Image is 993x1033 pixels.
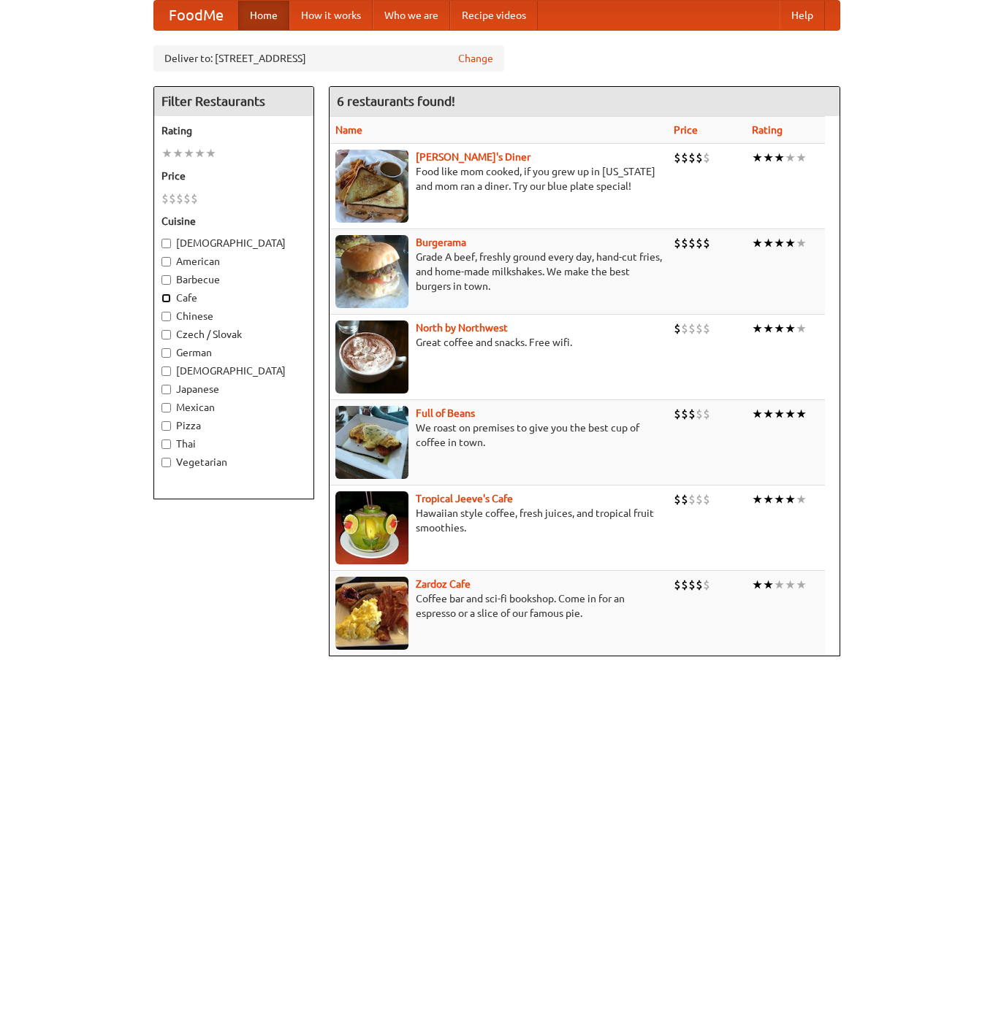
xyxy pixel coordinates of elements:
[161,327,306,342] label: Czech / Slovak
[752,406,763,422] li: ★
[161,123,306,138] h5: Rating
[191,191,198,207] li: $
[763,150,774,166] li: ★
[681,406,688,422] li: $
[161,191,169,207] li: $
[785,150,796,166] li: ★
[183,191,191,207] li: $
[796,320,807,337] li: ★
[688,577,696,593] li: $
[337,94,455,108] ng-pluralize: 6 restaurants found!
[674,124,698,136] a: Price
[416,407,475,419] a: Full of Beans
[696,491,703,507] li: $
[161,236,306,250] label: [DEMOGRAPHIC_DATA]
[161,458,171,467] input: Vegetarian
[154,87,313,116] h4: Filter Restaurants
[161,382,306,396] label: Japanese
[416,237,466,248] a: Burgerama
[796,491,807,507] li: ★
[763,235,774,251] li: ★
[161,366,171,376] input: [DEMOGRAPHIC_DATA]
[703,577,710,593] li: $
[161,385,171,394] input: Japanese
[785,235,796,251] li: ★
[161,214,306,229] h5: Cuisine
[416,322,508,334] b: North by Northwest
[785,320,796,337] li: ★
[238,1,289,30] a: Home
[335,506,662,535] p: Hawaiian style coffee, fresh juices, and tropical fruit smoothies.
[335,320,408,393] img: north.jpg
[161,400,306,415] label: Mexican
[176,191,183,207] li: $
[688,320,696,337] li: $
[752,124,783,136] a: Rating
[763,320,774,337] li: ★
[161,272,306,287] label: Barbecue
[752,320,763,337] li: ★
[450,1,538,30] a: Recipe videos
[154,1,238,30] a: FoodMe
[416,493,513,504] a: Tropical Jeeve's Cafe
[194,145,205,161] li: ★
[752,491,763,507] li: ★
[696,406,703,422] li: $
[752,150,763,166] li: ★
[674,320,681,337] li: $
[681,235,688,251] li: $
[785,491,796,507] li: ★
[416,578,471,590] b: Zardoz Cafe
[161,312,171,321] input: Chinese
[774,150,785,166] li: ★
[674,577,681,593] li: $
[335,421,662,450] p: We roast on premises to give you the best cup of coffee in town.
[161,345,306,360] label: German
[696,577,703,593] li: $
[681,491,688,507] li: $
[161,239,171,248] input: [DEMOGRAPHIC_DATA]
[703,235,710,251] li: $
[774,491,785,507] li: ★
[161,145,172,161] li: ★
[703,150,710,166] li: $
[416,151,530,163] a: [PERSON_NAME]'s Diner
[172,145,183,161] li: ★
[688,406,696,422] li: $
[785,406,796,422] li: ★
[674,150,681,166] li: $
[335,491,408,564] img: jeeves.jpg
[183,145,194,161] li: ★
[335,577,408,650] img: zardoz.jpg
[161,421,171,431] input: Pizza
[335,406,408,479] img: beans.jpg
[161,275,171,285] input: Barbecue
[205,145,216,161] li: ★
[763,406,774,422] li: ★
[703,406,710,422] li: $
[335,335,662,350] p: Great coffee and snacks. Free wifi.
[161,455,306,469] label: Vegetarian
[796,406,807,422] li: ★
[161,403,171,412] input: Mexican
[688,491,696,507] li: $
[696,320,703,337] li: $
[763,577,774,593] li: ★
[774,235,785,251] li: ★
[703,491,710,507] li: $
[161,437,306,451] label: Thai
[763,491,774,507] li: ★
[681,320,688,337] li: $
[696,150,703,166] li: $
[161,418,306,433] label: Pizza
[674,491,681,507] li: $
[335,250,662,293] p: Grade A beef, freshly ground every day, hand-cut fries, and home-made milkshakes. We make the bes...
[796,150,807,166] li: ★
[161,257,171,266] input: American
[752,577,763,593] li: ★
[169,191,176,207] li: $
[780,1,825,30] a: Help
[674,406,681,422] li: $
